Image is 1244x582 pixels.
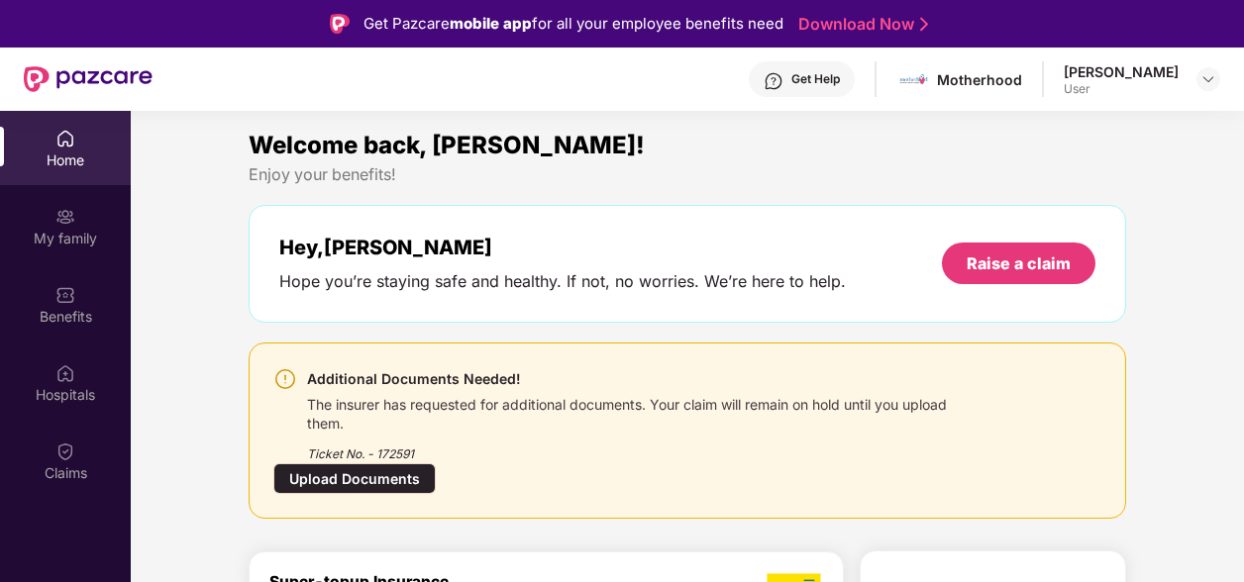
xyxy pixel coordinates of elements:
[55,285,75,305] img: svg+xml;base64,PHN2ZyBpZD0iQmVuZWZpdHMiIHhtbG5zPSJodHRwOi8vd3d3LnczLm9yZy8yMDAwL3N2ZyIgd2lkdGg9Ij...
[1064,62,1179,81] div: [PERSON_NAME]
[279,236,846,259] div: Hey, [PERSON_NAME]
[55,129,75,148] img: svg+xml;base64,PHN2ZyBpZD0iSG9tZSIgeG1sbnM9Imh0dHA6Ly93d3cudzMub3JnLzIwMDAvc3ZnIiB3aWR0aD0iMjAiIG...
[279,271,846,292] div: Hope you’re staying safe and healthy. If not, no worries. We’re here to help.
[249,164,1127,185] div: Enjoy your benefits!
[273,463,436,494] div: Upload Documents
[1064,81,1179,97] div: User
[55,441,75,461] img: svg+xml;base64,PHN2ZyBpZD0iQ2xhaW0iIHhtbG5zPSJodHRwOi8vd3d3LnczLm9yZy8yMDAwL3N2ZyIgd2lkdGg9IjIwIi...
[791,71,840,87] div: Get Help
[249,131,645,159] span: Welcome back, [PERSON_NAME]!
[307,433,964,463] div: Ticket No. - 172591
[450,14,532,33] strong: mobile app
[273,367,297,391] img: svg+xml;base64,PHN2ZyBpZD0iV2FybmluZ18tXzI0eDI0IiBkYXRhLW5hbWU9Ildhcm5pbmcgLSAyNHgyNCIgeG1sbnM9Im...
[967,252,1071,274] div: Raise a claim
[307,367,964,391] div: Additional Documents Needed!
[24,66,153,92] img: New Pazcare Logo
[920,14,928,35] img: Stroke
[55,363,75,383] img: svg+xml;base64,PHN2ZyBpZD0iSG9zcGl0YWxzIiB4bWxucz0iaHR0cDovL3d3dy53My5vcmcvMjAwMC9zdmciIHdpZHRoPS...
[798,14,922,35] a: Download Now
[330,14,350,34] img: Logo
[307,391,964,433] div: The insurer has requested for additional documents. Your claim will remain on hold until you uplo...
[1200,71,1216,87] img: svg+xml;base64,PHN2ZyBpZD0iRHJvcGRvd24tMzJ4MzIiIHhtbG5zPSJodHRwOi8vd3d3LnczLm9yZy8yMDAwL3N2ZyIgd2...
[764,71,783,91] img: svg+xml;base64,PHN2ZyBpZD0iSGVscC0zMngzMiIgeG1sbnM9Imh0dHA6Ly93d3cudzMub3JnLzIwMDAvc3ZnIiB3aWR0aD...
[363,12,783,36] div: Get Pazcare for all your employee benefits need
[55,207,75,227] img: svg+xml;base64,PHN2ZyB3aWR0aD0iMjAiIGhlaWdodD0iMjAiIHZpZXdCb3g9IjAgMCAyMCAyMCIgZmlsbD0ibm9uZSIgeG...
[937,70,1022,89] div: Motherhood
[899,65,928,94] img: motherhood%20_%20logo.png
